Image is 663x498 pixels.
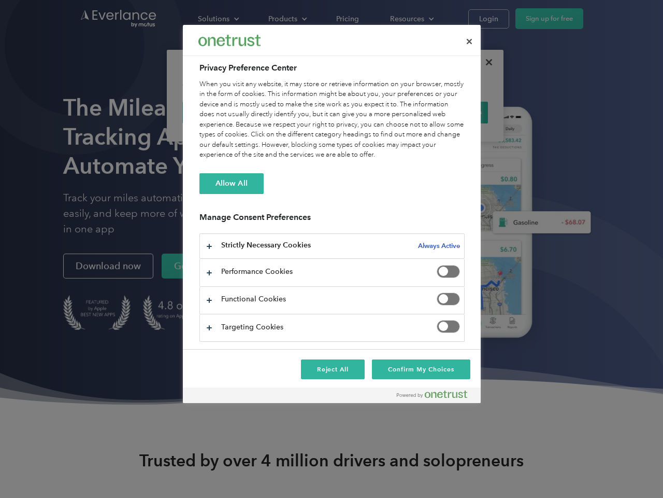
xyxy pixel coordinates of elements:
[372,359,470,379] button: Confirm My Choices
[183,25,481,403] div: Privacy Preference Center
[397,390,467,398] img: Powered by OneTrust Opens in a new Tab
[199,79,465,160] div: When you visit any website, it may store or retrieve information on your browser, mostly in the f...
[199,212,465,228] h3: Manage Consent Preferences
[199,173,264,194] button: Allow All
[198,35,261,46] img: Everlance
[183,25,481,403] div: Preference center
[301,359,365,379] button: Reject All
[198,30,261,51] div: Everlance
[199,62,465,74] h2: Privacy Preference Center
[397,390,475,403] a: Powered by OneTrust Opens in a new Tab
[458,30,481,53] button: Close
